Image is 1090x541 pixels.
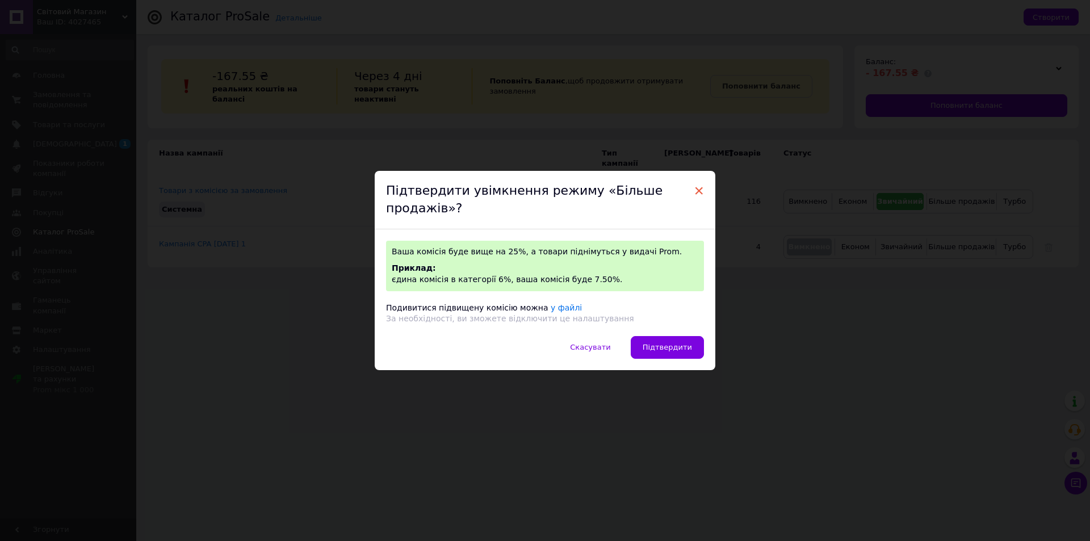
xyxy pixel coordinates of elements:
span: × [694,181,704,200]
button: Підтвердити [631,336,704,359]
span: Підтвердити [643,343,692,351]
span: Ваша комісія буде вище на 25%, а товари піднімуться у видачі Prom. [392,247,682,256]
a: у файлі [551,303,582,312]
span: Скасувати [570,343,610,351]
span: Подивитися підвищену комісію можна [386,303,548,312]
div: Підтвердити увімкнення режиму «Більше продажів»? [375,171,715,229]
span: За необхідності, ви зможете відключити це налаштування [386,314,634,323]
span: Приклад: [392,263,436,272]
button: Скасувати [558,336,622,359]
span: єдина комісія в категорії 6%, ваша комісія буде 7.50%. [392,275,622,284]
